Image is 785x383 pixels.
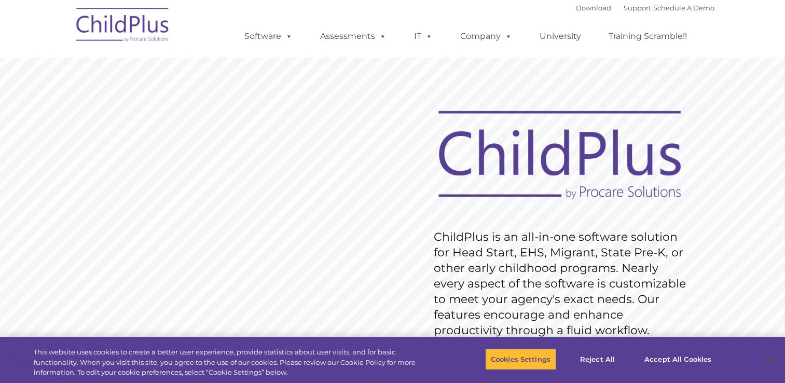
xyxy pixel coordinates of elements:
[450,26,522,47] a: Company
[598,26,697,47] a: Training Scramble!!
[485,348,556,370] button: Cookies Settings
[529,26,591,47] a: University
[576,4,714,12] font: |
[310,26,397,47] a: Assessments
[757,348,780,371] button: Close
[624,4,651,12] a: Support
[639,348,717,370] button: Accept All Cookies
[404,26,443,47] a: IT
[576,4,611,12] a: Download
[234,26,303,47] a: Software
[653,4,714,12] a: Schedule A Demo
[34,347,432,378] div: This website uses cookies to create a better user experience, provide statistics about user visit...
[434,229,691,338] rs-layer: ChildPlus is an all-in-one software solution for Head Start, EHS, Migrant, State Pre-K, or other ...
[565,348,630,370] button: Reject All
[71,1,175,52] img: ChildPlus by Procare Solutions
